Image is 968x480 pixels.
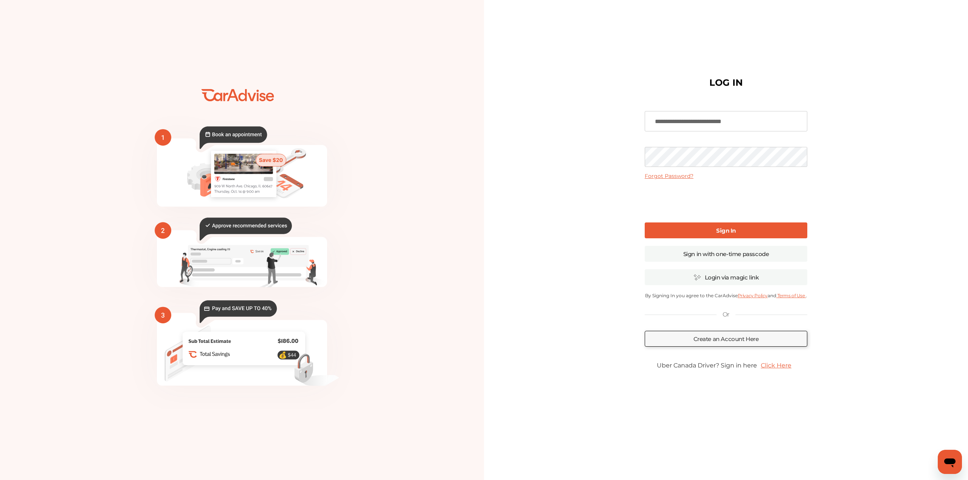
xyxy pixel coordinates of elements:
iframe: Button to launch messaging window [938,450,962,474]
b: Sign In [716,227,736,234]
h1: LOG IN [709,79,743,86]
img: magic_icon.32c66aac.svg [693,274,701,281]
a: Sign In [645,222,807,238]
iframe: reCAPTCHA [669,185,783,215]
a: Sign in with one-time passcode [645,246,807,262]
p: Or [723,310,729,319]
a: Privacy Policy [738,293,768,298]
a: Login via magic link [645,269,807,285]
a: Terms of Use [776,293,806,298]
a: Click Here [757,358,795,373]
a: Forgot Password? [645,173,693,179]
p: By Signing In you agree to the CarAdvise and . [645,293,807,298]
a: Create an Account Here [645,331,807,347]
text: 💰 [279,351,287,359]
span: Uber Canada Driver? Sign in here [657,362,757,369]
